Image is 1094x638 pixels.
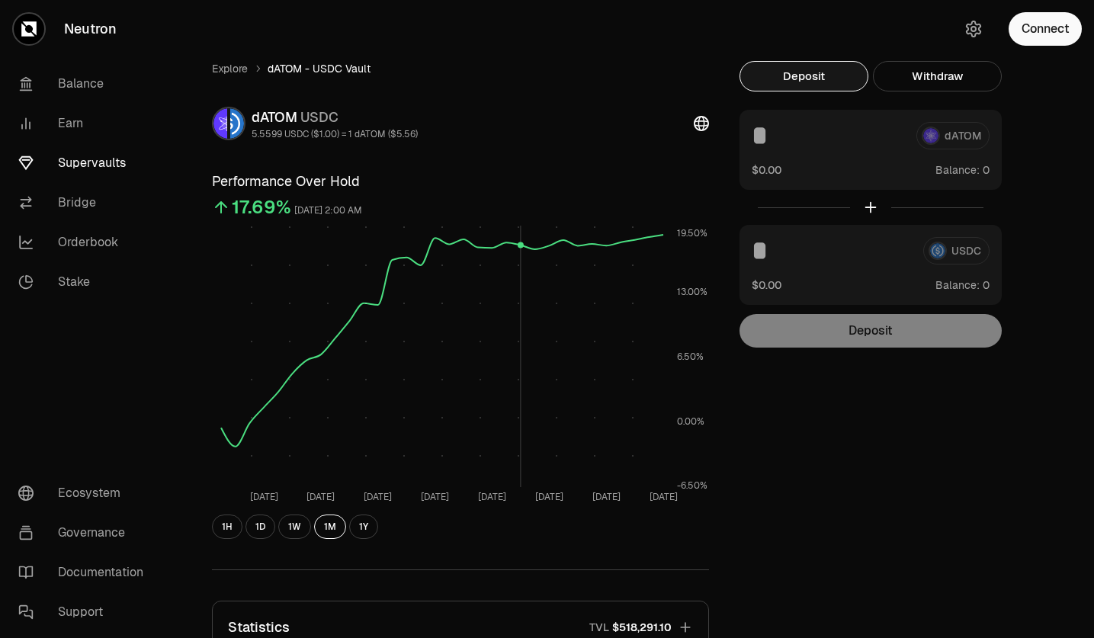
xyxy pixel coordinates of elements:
button: Withdraw [873,61,1002,91]
tspan: 6.50% [677,351,704,363]
div: 5.5599 USDC ($1.00) = 1 dATOM ($5.56) [252,128,418,140]
span: dATOM - USDC Vault [268,61,371,76]
tspan: [DATE] [649,491,677,503]
tspan: 0.00% [677,415,704,428]
button: $0.00 [752,162,781,178]
tspan: [DATE] [592,491,620,503]
a: Explore [212,61,248,76]
p: TVL [589,620,609,635]
button: 1D [245,515,275,539]
tspan: [DATE] [477,491,505,503]
tspan: [DATE] [421,491,449,503]
span: Balance: [935,277,980,293]
tspan: 19.50% [677,227,707,239]
button: 1Y [349,515,378,539]
tspan: [DATE] [534,491,563,503]
nav: breadcrumb [212,61,709,76]
h3: Performance Over Hold [212,171,709,192]
button: 1W [278,515,311,539]
a: Balance [6,64,165,104]
tspan: -6.50% [677,479,707,492]
tspan: [DATE] [306,491,335,503]
tspan: [DATE] [364,491,392,503]
div: [DATE] 2:00 AM [294,202,362,220]
a: Orderbook [6,223,165,262]
button: 1M [314,515,346,539]
div: dATOM [252,107,418,128]
a: Documentation [6,553,165,592]
img: USDC Logo [230,108,244,139]
tspan: [DATE] [249,491,278,503]
button: $0.00 [752,277,781,293]
a: Governance [6,513,165,553]
a: Support [6,592,165,632]
p: Statistics [228,617,290,638]
img: dATOM Logo [213,108,227,139]
span: USDC [300,108,338,126]
span: Balance: [935,162,980,178]
tspan: 13.00% [677,286,707,298]
button: Deposit [739,61,868,91]
a: Supervaults [6,143,165,183]
button: 1H [212,515,242,539]
a: Earn [6,104,165,143]
span: $518,291.10 [612,620,672,635]
a: Stake [6,262,165,302]
a: Bridge [6,183,165,223]
a: Ecosystem [6,473,165,513]
div: 17.69% [232,195,291,220]
button: Connect [1009,12,1082,46]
